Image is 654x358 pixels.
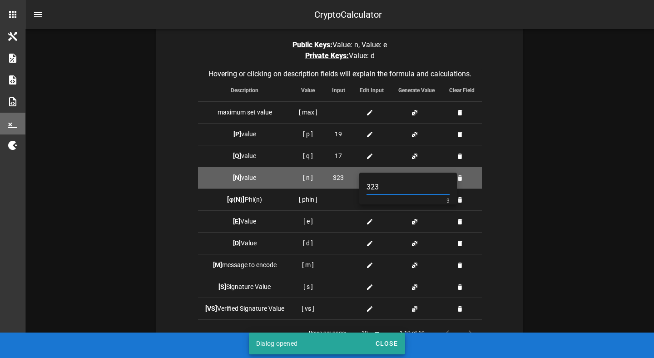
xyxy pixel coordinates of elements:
span: value [233,130,256,138]
button: Close [372,335,401,352]
span: Value [233,218,256,225]
th: Clear Field [442,80,482,101]
th: Edit Input [352,80,391,101]
span: 17 [335,151,342,161]
td: [ max ] [292,101,325,123]
span: value [233,152,256,159]
span: Description [231,87,258,94]
span: Signature Value [218,283,271,290]
td: [ p ] [292,123,325,145]
div: 10 [362,329,368,337]
td: [ e ] [292,210,325,232]
span: Edit Input [360,87,384,94]
span: Generate Value [398,87,435,94]
span: Close [375,340,398,347]
th: Description [198,80,292,101]
th: Input [325,80,352,101]
span: 19 [335,129,342,139]
td: [ vs ] [292,298,325,319]
b: [M] [213,261,222,268]
div: 3 [446,198,450,204]
th: Generate Value [391,80,442,101]
div: Dialog opened [249,333,372,354]
div: Rows per page: [309,320,382,346]
span: Clear Field [449,87,475,94]
span: Public Keys: [292,40,332,49]
span: maximum set value [218,109,272,116]
b: [Q] [233,152,241,159]
td: [ q ] [292,145,325,167]
b: [P] [233,130,241,138]
td: [ n ] [292,167,325,189]
span: Phi(n) [227,196,262,203]
span: Value [301,87,315,94]
td: [ s ] [292,276,325,298]
th: Value [292,80,325,101]
b: [E] [233,218,240,225]
b: [N] [233,174,241,181]
span: message to encode [213,261,277,268]
b: [φ(N)] [227,196,244,203]
td: [ d ] [292,232,325,254]
button: nav-menu-toggle [27,4,49,25]
span: Verified Signature Value [205,305,284,312]
span: Input [332,87,345,94]
div: CryptoCalculator [314,8,382,21]
td: [ phin ] [292,189,325,210]
span: value [233,174,256,181]
span: Private Keys: [305,51,349,60]
div: 1-10 of 10 [400,329,425,337]
b: [D] [233,239,241,247]
td: [ m ] [292,254,325,276]
b: [S] [218,283,226,290]
span: 323 [333,173,344,183]
caption: Hovering or clicking on description fields will explain the formula and calculations. [198,69,482,80]
div: 10Rows per page: [362,326,382,340]
b: [VS] [205,305,217,312]
span: Value [233,239,257,247]
p: Value: n, Value: e Value: d [198,40,482,61]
